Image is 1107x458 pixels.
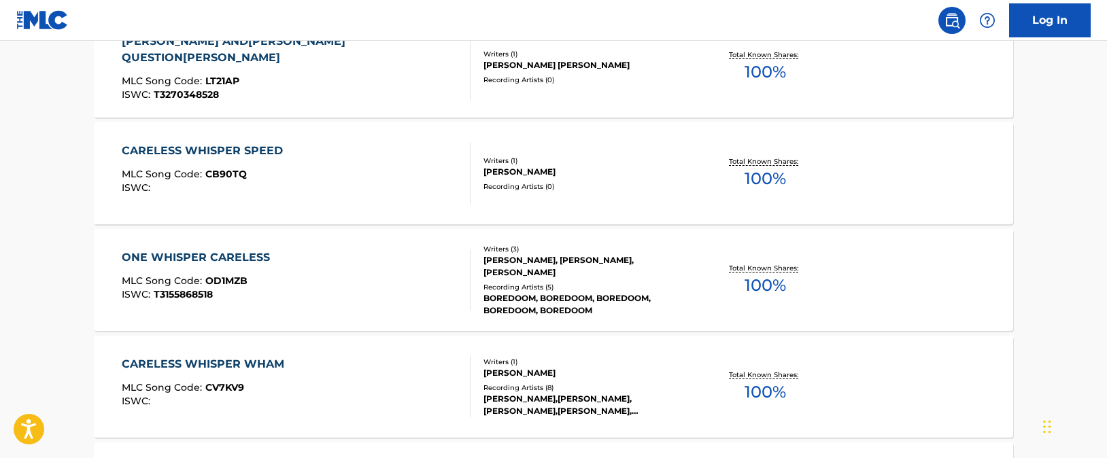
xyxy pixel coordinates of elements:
[94,336,1013,438] a: CARELESS WHISPER WHAMMLC Song Code:CV7KV9ISWC:Writers (1)[PERSON_NAME]Recording Artists (8)[PERSO...
[122,249,277,266] div: ONE WHISPER CARELESS
[122,33,460,66] div: [PERSON_NAME] AND[PERSON_NAME] QUESTION[PERSON_NAME]
[94,229,1013,331] a: ONE WHISPER CARELESSMLC Song Code:OD1MZBISWC:T3155868518Writers (3)[PERSON_NAME], [PERSON_NAME], ...
[16,10,69,30] img: MLC Logo
[483,383,689,393] div: Recording Artists ( 8 )
[483,49,689,59] div: Writers ( 1 )
[1039,393,1107,458] iframe: Chat Widget
[483,75,689,85] div: Recording Artists ( 0 )
[974,7,1001,34] div: Help
[483,156,689,166] div: Writers ( 1 )
[122,143,290,159] div: CARELESS WHISPER SPEED
[122,381,205,393] span: MLC Song Code :
[205,275,248,287] span: OD1MZB
[483,254,689,279] div: [PERSON_NAME], [PERSON_NAME], [PERSON_NAME]
[944,12,960,29] img: search
[1009,3,1091,37] a: Log In
[729,156,802,166] p: Total Known Shares:
[938,7,966,34] a: Public Search
[745,273,786,298] span: 100 %
[483,282,689,292] div: Recording Artists ( 5 )
[483,166,689,178] div: [PERSON_NAME]
[729,50,802,60] p: Total Known Shares:
[483,357,689,367] div: Writers ( 1 )
[729,263,802,273] p: Total Known Shares:
[154,288,213,300] span: T3155868518
[745,166,786,191] span: 100 %
[122,356,291,372] div: CARELESS WHISPER WHAM
[154,88,219,101] span: T3270348528
[122,88,154,101] span: ISWC :
[205,168,247,180] span: CB90TQ
[122,181,154,194] span: ISWC :
[483,244,689,254] div: Writers ( 3 )
[745,380,786,404] span: 100 %
[205,381,244,393] span: CV7KV9
[205,75,239,87] span: LT21AP
[122,288,154,300] span: ISWC :
[979,12,995,29] img: help
[1043,406,1051,447] div: Drag
[94,122,1013,224] a: CARELESS WHISPER SPEEDMLC Song Code:CB90TQISWC:Writers (1)[PERSON_NAME]Recording Artists (0)Total...
[483,181,689,192] div: Recording Artists ( 0 )
[122,75,205,87] span: MLC Song Code :
[483,367,689,379] div: [PERSON_NAME]
[483,59,689,71] div: [PERSON_NAME] [PERSON_NAME]
[122,168,205,180] span: MLC Song Code :
[745,60,786,84] span: 100 %
[483,393,689,417] div: [PERSON_NAME],[PERSON_NAME],[PERSON_NAME],[PERSON_NAME],[PERSON_NAME]
[729,370,802,380] p: Total Known Shares:
[122,395,154,407] span: ISWC :
[483,292,689,317] div: BOREDOOM, BOREDOOM, BOREDOOM, BOREDOOM, BOREDOOM
[122,275,205,287] span: MLC Song Code :
[94,16,1013,118] a: [PERSON_NAME] AND[PERSON_NAME] QUESTION[PERSON_NAME]MLC Song Code:LT21APISWC:T3270348528Writers (...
